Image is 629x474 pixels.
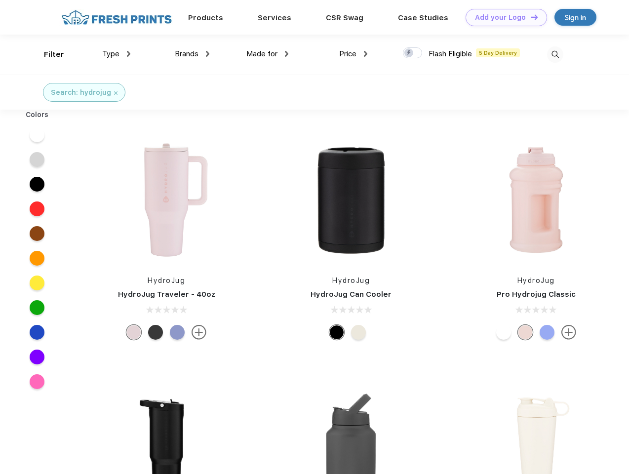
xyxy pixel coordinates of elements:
div: Black [329,325,344,340]
a: Products [188,13,223,22]
span: Flash Eligible [429,49,472,58]
a: HydroJug [517,276,555,284]
span: Type [102,49,119,58]
img: more.svg [561,325,576,340]
a: Pro Hydrojug Classic [497,290,576,299]
img: dropdown.png [364,51,367,57]
a: HydroJug Traveler - 40oz [118,290,215,299]
div: Search: hydrojug [51,87,111,98]
div: Black [148,325,163,340]
div: Pink Sand [126,325,141,340]
img: func=resize&h=266 [285,134,417,266]
div: Pink Sand [518,325,533,340]
a: HydroJug Can Cooler [311,290,392,299]
div: Cream [351,325,366,340]
a: HydroJug [332,276,370,284]
span: Made for [246,49,277,58]
span: Price [339,49,356,58]
img: DT [531,14,538,20]
a: HydroJug [148,276,185,284]
div: Colors [18,110,56,120]
span: Brands [175,49,198,58]
img: more.svg [192,325,206,340]
div: Filter [44,49,64,60]
a: Sign in [554,9,596,26]
img: func=resize&h=266 [471,134,602,266]
img: fo%20logo%202.webp [59,9,175,26]
div: Sign in [565,12,586,23]
div: Peri [170,325,185,340]
img: dropdown.png [285,51,288,57]
img: filter_cancel.svg [114,91,118,95]
span: 5 Day Delivery [476,48,520,57]
div: White [496,325,511,340]
div: Add your Logo [475,13,526,22]
img: desktop_search.svg [547,46,563,63]
div: Hyper Blue [540,325,554,340]
img: dropdown.png [127,51,130,57]
img: dropdown.png [206,51,209,57]
img: func=resize&h=266 [101,134,232,266]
